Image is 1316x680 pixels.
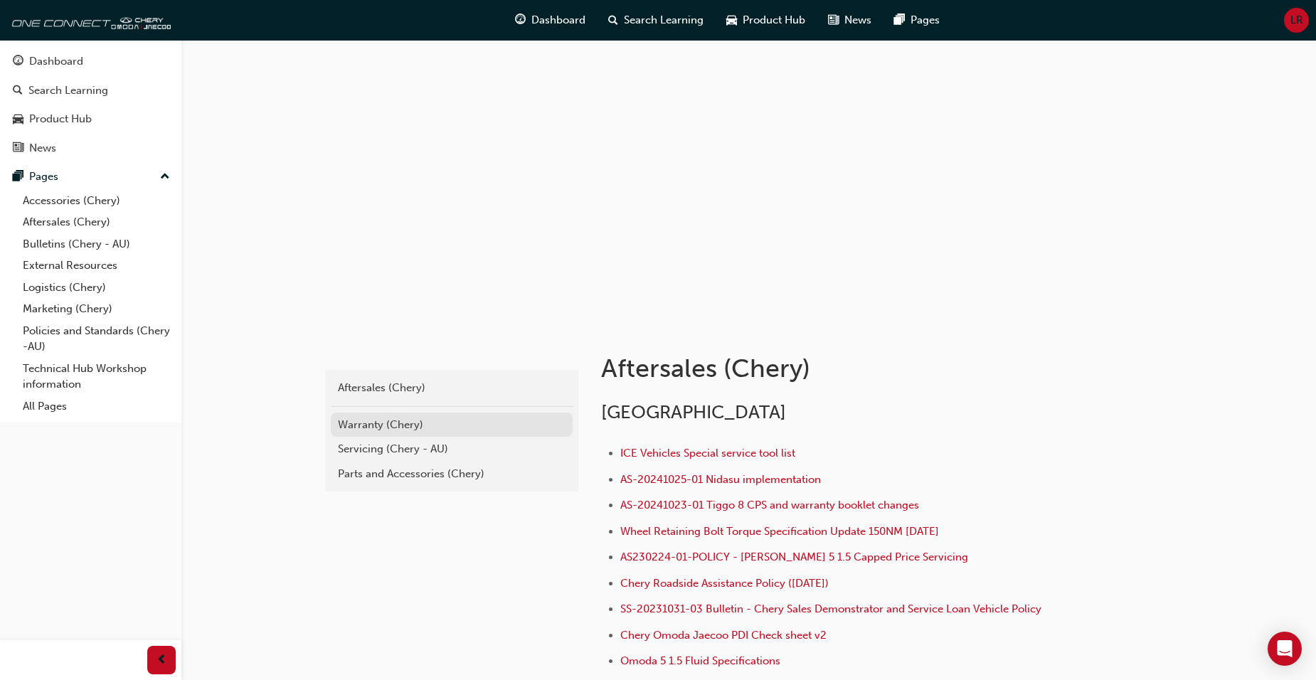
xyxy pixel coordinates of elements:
[17,190,176,212] a: Accessories (Chery)
[620,577,829,590] a: Chery Roadside Assistance Policy ([DATE])
[620,629,827,642] a: Chery Omoda Jaecoo PDI Check sheet v2
[608,11,618,29] span: search-icon
[1290,12,1303,28] span: LR
[17,395,176,418] a: All Pages
[601,401,786,423] span: [GEOGRAPHIC_DATA]
[160,168,170,186] span: up-icon
[29,53,83,70] div: Dashboard
[1284,8,1309,33] button: LR
[911,12,940,28] span: Pages
[13,85,23,97] span: search-icon
[620,473,821,486] a: AS-20241025-01 Nidasu implementation
[828,11,839,29] span: news-icon
[6,164,176,190] button: Pages
[515,11,526,29] span: guage-icon
[883,6,951,35] a: pages-iconPages
[338,441,566,457] div: Servicing (Chery - AU)
[29,111,92,127] div: Product Hub
[6,78,176,104] a: Search Learning
[844,12,871,28] span: News
[29,169,58,185] div: Pages
[331,413,573,437] a: Warranty (Chery)
[531,12,585,28] span: Dashboard
[17,255,176,277] a: External Resources
[17,320,176,358] a: Policies and Standards (Chery -AU)
[331,437,573,462] a: Servicing (Chery - AU)
[894,11,905,29] span: pages-icon
[620,499,919,511] a: AS-20241023-01 Tiggo 8 CPS and warranty booklet changes
[6,135,176,161] a: News
[338,417,566,433] div: Warranty (Chery)
[13,113,23,126] span: car-icon
[338,466,566,482] div: Parts and Accessories (Chery)
[743,12,805,28] span: Product Hub
[13,55,23,68] span: guage-icon
[29,140,56,156] div: News
[13,171,23,184] span: pages-icon
[624,12,704,28] span: Search Learning
[331,462,573,487] a: Parts and Accessories (Chery)
[817,6,883,35] a: news-iconNews
[17,277,176,299] a: Logistics (Chery)
[726,11,737,29] span: car-icon
[17,358,176,395] a: Technical Hub Workshop information
[6,106,176,132] a: Product Hub
[1268,632,1302,666] div: Open Intercom Messenger
[17,233,176,255] a: Bulletins (Chery - AU)
[156,652,167,669] span: prev-icon
[6,48,176,75] a: Dashboard
[715,6,817,35] a: car-iconProduct Hub
[17,298,176,320] a: Marketing (Chery)
[331,376,573,400] a: Aftersales (Chery)
[17,211,176,233] a: Aftersales (Chery)
[504,6,597,35] a: guage-iconDashboard
[620,602,1041,615] a: SS-20231031-03 Bulletin - Chery Sales Demonstrator and Service Loan Vehicle Policy
[620,551,968,563] a: AS230224-01-POLICY - [PERSON_NAME] 5 1.5 Capped Price Servicing
[6,46,176,164] button: DashboardSearch LearningProduct HubNews
[620,447,795,459] a: ICE Vehicles Special service tool list
[620,654,780,667] a: Omoda 5 1.5 Fluid Specifications
[338,380,566,396] div: Aftersales (Chery)
[7,6,171,34] img: oneconnect
[28,83,108,99] div: Search Learning
[13,142,23,155] span: news-icon
[620,525,939,538] a: Wheel Retaining Bolt Torque Specification Update 150NM [DATE]
[601,353,1068,384] h1: Aftersales (Chery)
[597,6,715,35] a: search-iconSearch Learning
